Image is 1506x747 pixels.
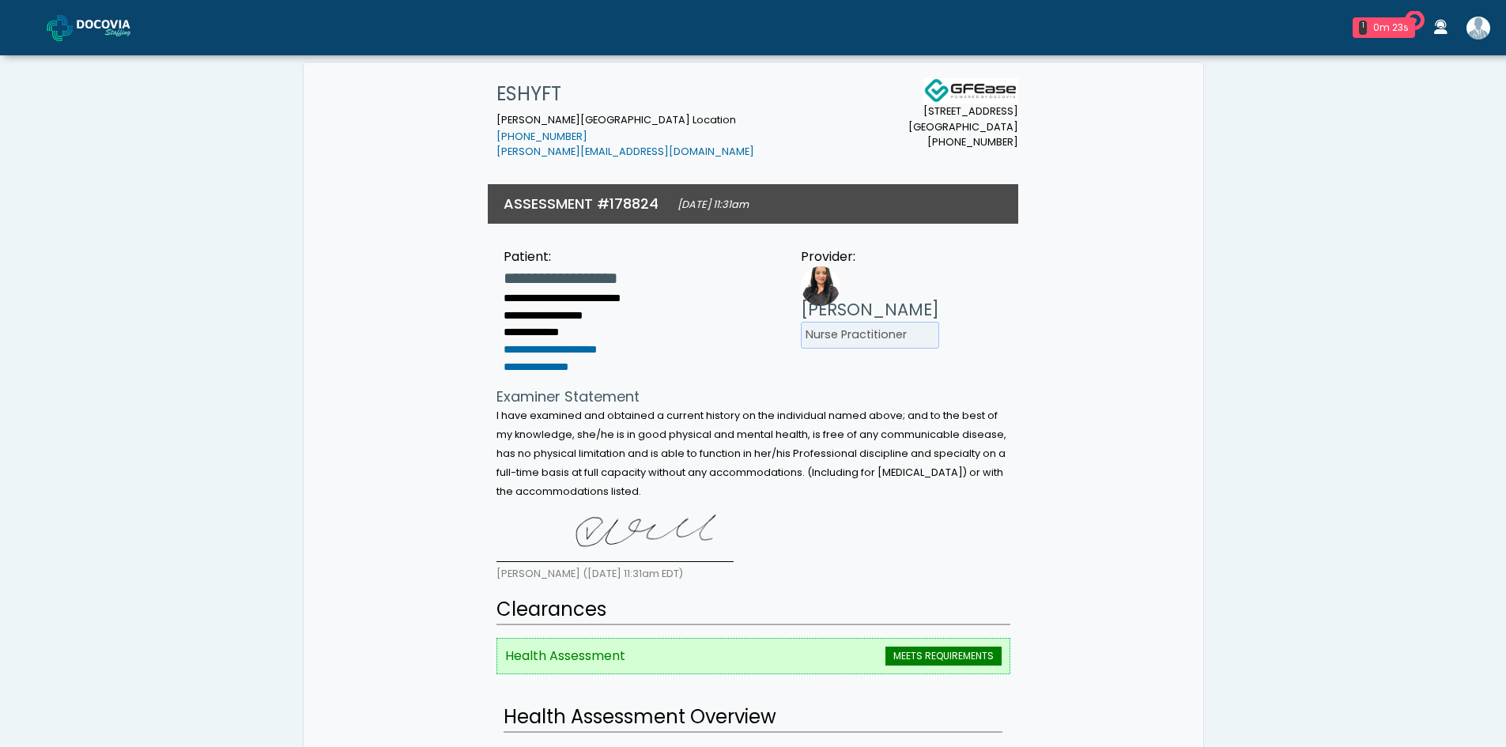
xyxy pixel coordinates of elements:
[1359,21,1367,35] div: 1
[801,322,939,349] li: Nurse Practitioner
[496,507,734,562] img: NTiiAAAAAGSURBVAMA1cSdSfqhEToAAAAASUVORK5CYII=
[801,298,939,322] h3: [PERSON_NAME]
[496,567,683,580] small: [PERSON_NAME] ([DATE] 11:31am EDT)
[496,638,1010,674] li: Health Assessment
[496,78,754,110] h1: ESHYFT
[678,198,749,211] small: [DATE] 11:31am
[1373,21,1409,35] div: 0m 23s
[1466,17,1490,40] img: Shakerra Crippen
[504,194,659,213] h3: ASSESSMENT #178824
[504,247,621,266] div: Patient:
[47,2,156,53] a: Docovia
[496,113,754,159] small: [PERSON_NAME][GEOGRAPHIC_DATA] Location
[47,15,73,41] img: Docovia
[1343,11,1425,44] a: 1 0m 23s
[496,388,1010,406] h4: Examiner Statement
[496,409,1006,498] small: I have examined and obtained a current history on the individual named above; and to the best of ...
[885,647,1002,666] span: MEETS REQUIREMENTS
[496,145,754,158] a: [PERSON_NAME][EMAIL_ADDRESS][DOMAIN_NAME]
[77,20,156,36] img: Docovia
[496,595,1010,625] h2: Clearances
[801,266,840,306] img: Provider image
[923,78,1018,104] img: Docovia Staffing Logo
[496,130,587,143] a: [PHONE_NUMBER]
[504,703,1002,733] h2: Health Assessment Overview
[908,104,1018,149] small: [STREET_ADDRESS] [GEOGRAPHIC_DATA] [PHONE_NUMBER]
[801,247,939,266] div: Provider:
